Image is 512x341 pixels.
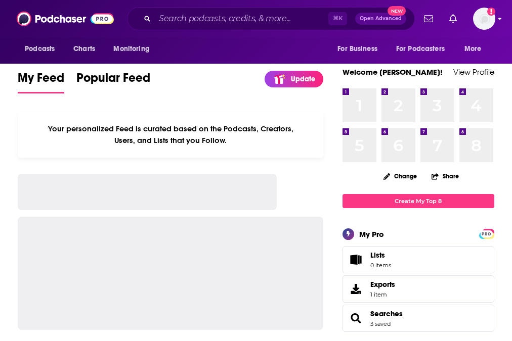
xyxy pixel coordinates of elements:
span: Popular Feed [76,70,150,91]
span: 1 item [370,291,395,298]
button: Share [431,166,459,186]
span: Podcasts [25,42,55,56]
button: open menu [390,39,459,59]
span: Exports [346,282,366,296]
span: My Feed [18,70,64,91]
a: Update [265,71,323,87]
a: My Feed [18,70,64,93]
a: Lists [343,246,494,273]
a: Searches [346,311,366,325]
span: ⌘ K [328,12,347,25]
a: View Profile [453,67,494,77]
a: Searches [370,309,403,318]
span: Lists [370,251,391,260]
a: 3 saved [370,320,391,327]
a: Exports [343,275,494,303]
button: open menu [457,39,494,59]
div: My Pro [359,229,384,239]
a: Show notifications dropdown [445,10,461,27]
span: For Podcasters [396,42,445,56]
span: Searches [343,305,494,332]
p: Update [291,75,315,83]
a: Welcome [PERSON_NAME]! [343,67,443,77]
a: Show notifications dropdown [420,10,437,27]
button: Change [377,170,423,182]
span: Open Advanced [360,16,402,21]
img: Podchaser - Follow, Share and Rate Podcasts [17,9,114,28]
div: Search podcasts, credits, & more... [127,7,415,30]
button: Open AdvancedNew [355,13,406,25]
svg: Add a profile image [487,8,495,16]
img: User Profile [473,8,495,30]
input: Search podcasts, credits, & more... [155,11,328,27]
span: 0 items [370,262,391,269]
button: Show profile menu [473,8,495,30]
a: Charts [67,39,101,59]
span: Lists [370,251,385,260]
span: Logged in as kkade [473,8,495,30]
span: New [388,6,406,16]
a: Popular Feed [76,70,150,93]
a: PRO [481,229,493,237]
a: Create My Top 8 [343,194,494,208]
span: Exports [370,280,395,289]
span: Charts [73,42,95,56]
span: More [464,42,482,56]
span: For Business [337,42,377,56]
span: Lists [346,253,366,267]
button: open menu [106,39,162,59]
span: PRO [481,230,493,238]
div: Your personalized Feed is curated based on the Podcasts, Creators, Users, and Lists that you Follow. [18,112,323,158]
span: Monitoring [113,42,149,56]
button: open menu [18,39,68,59]
button: open menu [330,39,390,59]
